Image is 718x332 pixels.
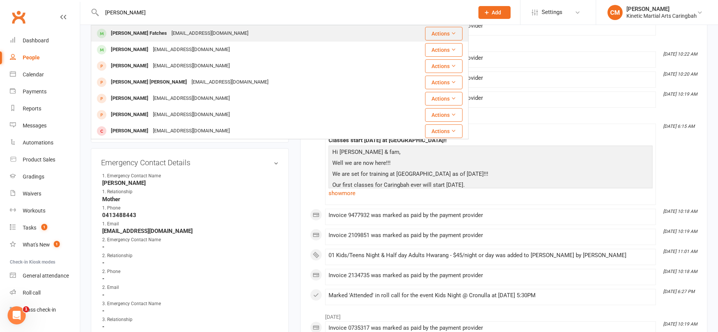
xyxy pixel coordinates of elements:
[10,267,80,284] a: General attendance kiosk mode
[102,275,279,282] strong: -
[102,323,279,330] strong: -
[9,8,28,26] a: Clubworx
[663,229,697,234] i: [DATE] 10:19 AM
[109,109,151,120] div: [PERSON_NAME]
[425,76,463,89] button: Actions
[10,236,80,253] a: What's New1
[102,205,165,212] div: 1. Phone
[151,109,232,120] div: [EMAIL_ADDRESS][DOMAIN_NAME]
[329,292,653,299] div: Marked 'Attended' in roll call for the event Kids Night @ Cronulla at [DATE] 5:30PM
[10,100,80,117] a: Reports
[310,39,698,51] li: [DATE]
[329,188,653,199] a: show more
[10,134,80,151] a: Automations
[329,55,653,61] div: Invoice 1829832 was marked as paid by the payment provider
[310,309,698,321] li: [DATE]
[329,23,653,29] div: Invoice 4020441 was marked as paid by the payment provider
[102,236,165,244] div: 2. Emergency Contact Name
[23,123,47,129] div: Messages
[329,212,653,219] div: Invoice 9477932 was marked as paid by the payment provider
[151,93,232,104] div: [EMAIL_ADDRESS][DOMAIN_NAME]
[10,185,80,202] a: Waivers
[102,259,279,266] strong: -
[189,77,271,88] div: [EMAIL_ADDRESS][DOMAIN_NAME]
[329,75,653,81] div: Invoice 0055093 was marked as paid by the payment provider
[607,5,623,20] div: CM
[169,28,251,39] div: [EMAIL_ADDRESS][DOMAIN_NAME]
[102,268,165,275] div: 2. Phone
[23,290,40,296] div: Roll call
[23,208,45,214] div: Workouts
[102,196,279,203] strong: Mother
[23,54,40,61] div: People
[329,232,653,239] div: Invoice 2109851 was marked as paid by the payment provider
[102,284,165,291] div: 2. Email
[329,272,653,279] div: Invoice 2134735 was marked as paid by the payment provider
[310,112,698,124] li: [DATE]
[425,27,463,40] button: Actions
[101,158,279,167] h3: Emergency Contact Details
[663,269,697,274] i: [DATE] 10:18 AM
[23,307,56,313] div: Class check-in
[10,168,80,185] a: Gradings
[102,292,279,298] strong: -
[10,202,80,219] a: Workouts
[23,88,47,95] div: Payments
[10,49,80,66] a: People
[330,180,651,191] p: Our first classes for Caringbah ever will start [DATE].
[109,77,189,88] div: [PERSON_NAME] [PERSON_NAME]
[663,209,697,214] i: [DATE] 10:18 AM
[425,43,463,57] button: Actions
[478,6,511,19] button: Add
[425,92,463,105] button: Actions
[492,9,501,16] span: Add
[109,44,151,55] div: [PERSON_NAME]
[663,71,697,77] i: [DATE] 10:20 AM
[151,44,232,55] div: [EMAIL_ADDRESS][DOMAIN_NAME]
[425,124,463,138] button: Actions
[102,172,165,180] div: 1. Emergency Contact Name
[10,301,80,318] a: Class kiosk mode
[425,108,463,122] button: Actions
[23,140,53,146] div: Automations
[663,51,697,57] i: [DATE] 10:22 AM
[330,147,651,158] p: Hi [PERSON_NAME] & fam,
[102,180,279,186] strong: [PERSON_NAME]
[626,6,697,12] div: [PERSON_NAME]
[23,225,36,231] div: Tasks
[109,61,151,71] div: [PERSON_NAME]
[102,212,279,219] strong: 0413488443
[10,151,80,168] a: Product Sales
[23,191,41,197] div: Waivers
[102,300,165,307] div: 3. Emergency Contact Name
[23,174,44,180] div: Gradings
[23,273,69,279] div: General attendance
[663,321,697,327] i: [DATE] 10:19 AM
[23,71,44,78] div: Calendar
[102,316,165,323] div: 3. Relationship
[102,252,165,259] div: 2. Relationship
[109,28,169,39] div: [PERSON_NAME] Fatches
[23,157,55,163] div: Product Sales
[23,105,41,112] div: Reports
[329,325,653,331] div: Invoice 0735317 was marked as paid by the payment provider
[109,126,151,137] div: [PERSON_NAME]
[330,158,651,169] p: Well we are now here!!!
[330,169,651,180] p: We are set for training at [GEOGRAPHIC_DATA] as of [DATE]!!!
[663,124,695,129] i: [DATE] 6:15 AM
[626,12,697,19] div: Kinetic Martial Arts Caringbah
[23,306,29,312] span: 1
[151,126,232,137] div: [EMAIL_ADDRESS][DOMAIN_NAME]
[663,289,695,294] i: [DATE] 6:27 PM
[663,92,697,97] i: [DATE] 10:19 AM
[329,137,653,144] div: Classes start [DATE] at [GEOGRAPHIC_DATA]!!
[102,228,279,234] strong: [EMAIL_ADDRESS][DOMAIN_NAME]
[102,244,279,250] strong: -
[100,7,469,18] input: Search...
[10,83,80,100] a: Payments
[329,252,653,259] div: 01 Kids/Teens Night & Half day Adults Hwarang - $45/night or day was added to [PERSON_NAME] by [P...
[23,37,49,43] div: Dashboard
[54,241,60,247] span: 1
[10,219,80,236] a: Tasks 1
[23,242,50,248] div: What's New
